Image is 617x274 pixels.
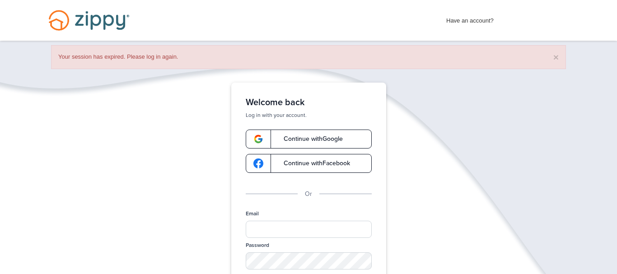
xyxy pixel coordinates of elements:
[305,189,312,199] p: Or
[246,130,372,149] a: google-logoContinue withGoogle
[446,11,494,26] span: Have an account?
[275,136,343,142] span: Continue with Google
[246,210,259,218] label: Email
[246,111,372,119] p: Log in with your account.
[246,241,269,249] label: Password
[253,158,263,168] img: google-logo
[246,221,372,238] input: Email
[275,160,350,167] span: Continue with Facebook
[246,97,372,108] h1: Welcome back
[246,154,372,173] a: google-logoContinue withFacebook
[51,45,566,69] div: Your session has expired. Please log in again.
[553,52,559,62] button: ×
[246,252,372,269] input: Password
[253,134,263,144] img: google-logo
